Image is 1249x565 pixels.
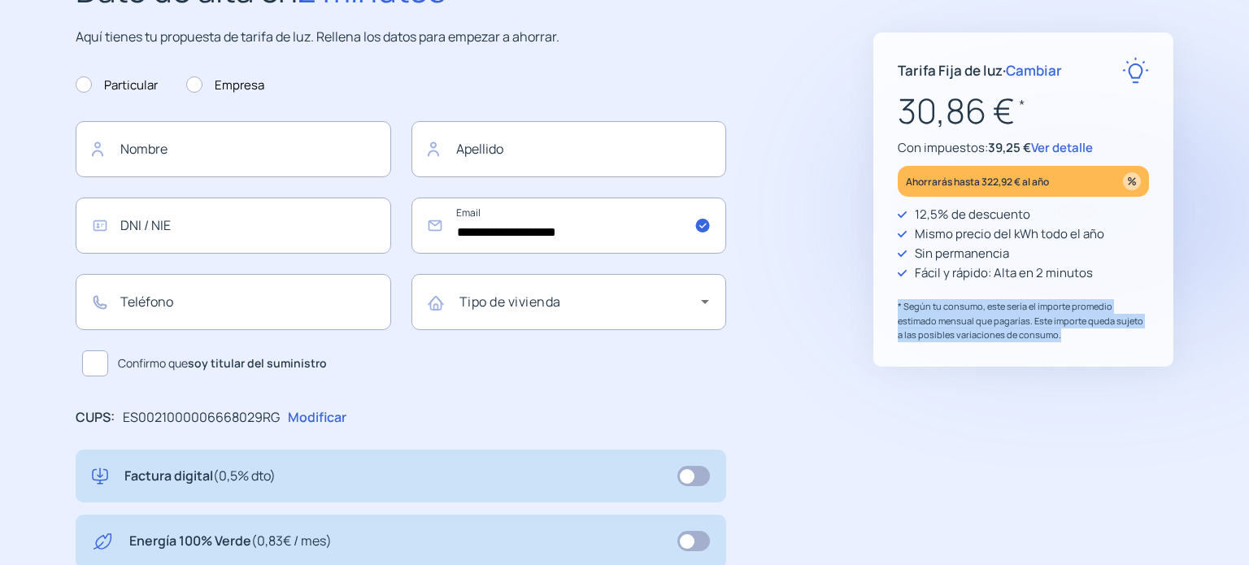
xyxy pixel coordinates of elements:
[288,407,346,428] p: Modificar
[915,263,1093,283] p: Fácil y rápido: Alta en 2 minutos
[92,531,113,552] img: energy-green.svg
[1031,139,1093,156] span: Ver detalle
[123,407,280,428] p: ES0021000006668029RG
[898,138,1149,158] p: Con impuestos:
[915,244,1009,263] p: Sin permanencia
[915,205,1030,224] p: 12,5% de descuento
[76,27,726,48] p: Aquí tienes tu propuesta de tarifa de luz. Rellena los datos para empezar a ahorrar.
[906,172,1049,191] p: Ahorrarás hasta 322,92 € al año
[251,532,332,550] span: (0,83€ / mes)
[898,84,1149,138] p: 30,86 €
[92,466,108,487] img: digital-invoice.svg
[1122,57,1149,84] img: rate-E.svg
[213,467,276,485] span: (0,5% dto)
[898,59,1062,81] p: Tarifa Fija de luz ·
[124,466,276,487] p: Factura digital
[1006,61,1062,80] span: Cambiar
[459,293,561,311] mat-label: Tipo de vivienda
[186,76,264,95] label: Empresa
[188,355,327,371] b: soy titular del suministro
[915,224,1104,244] p: Mismo precio del kWh todo el año
[118,354,327,372] span: Confirmo que
[988,139,1031,156] span: 39,25 €
[1123,172,1141,190] img: percentage_icon.svg
[898,299,1149,342] p: * Según tu consumo, este sería el importe promedio estimado mensual que pagarías. Este importe qu...
[129,531,332,552] p: Energía 100% Verde
[76,76,158,95] label: Particular
[76,407,115,428] p: CUPS:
